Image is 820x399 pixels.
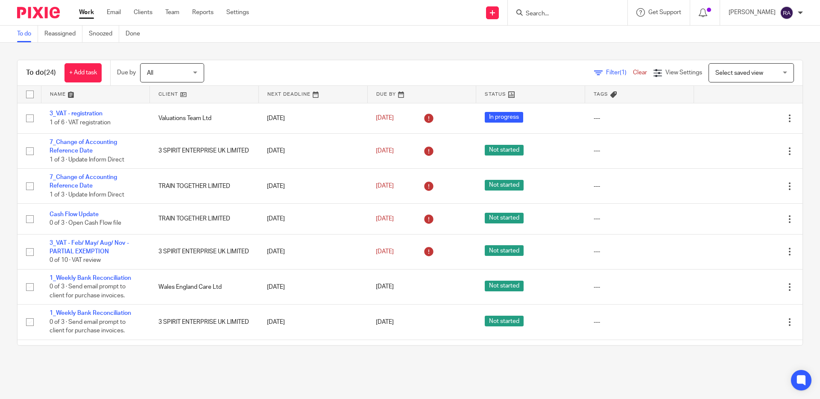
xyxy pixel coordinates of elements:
span: Filter [606,70,633,76]
span: Get Support [648,9,681,15]
a: + Add task [64,63,102,82]
a: Done [126,26,146,42]
div: --- [594,147,685,155]
div: --- [594,318,685,326]
span: [DATE] [376,249,394,255]
div: --- [594,182,685,191]
div: --- [594,283,685,291]
span: Not started [485,213,524,223]
div: --- [594,247,685,256]
a: Reassigned [44,26,82,42]
a: Clients [134,8,152,17]
p: Due by [117,68,136,77]
span: [DATE] [376,319,394,325]
input: Search [525,10,602,18]
span: [DATE] [376,216,394,222]
td: [DATE] [258,305,367,340]
span: 1 of 6 · VAT registration [50,120,111,126]
a: Reports [192,8,214,17]
td: [DATE] [258,269,367,304]
div: --- [594,114,685,123]
td: Wales England Care Ltd [150,269,259,304]
h1: To do [26,68,56,77]
span: (1) [620,70,627,76]
span: View Settings [665,70,702,76]
img: svg%3E [780,6,794,20]
td: [DATE] [258,204,367,234]
span: Not started [485,316,524,326]
a: Clear [633,70,647,76]
span: [DATE] [376,284,394,290]
td: [DATE] [258,169,367,204]
span: In progress [485,112,523,123]
td: PAVILLION TRAINING SERVICES LTD [150,340,259,375]
td: 3 SPIRIT ENTERPRISE UK LIMITED [150,234,259,269]
span: All [147,70,153,76]
td: [DATE] [258,234,367,269]
td: [DATE] [258,103,367,133]
a: 1_Weekly Bank Reconciliation [50,275,131,281]
p: [PERSON_NAME] [729,8,776,17]
td: 3 SPIRIT ENTERPRISE UK LIMITED [150,133,259,168]
span: 1 of 3 · Update Inform Direct [50,157,124,163]
td: [DATE] [258,340,367,375]
a: Cash Flow Update [50,211,99,217]
a: 3_VAT - Feb/ May/ Aug/ Nov - PARTIAL EXEMPTION [50,240,129,255]
span: [DATE] [376,183,394,189]
td: 3 SPIRIT ENTERPRISE UK LIMITED [150,305,259,340]
span: (24) [44,69,56,76]
span: Not started [485,145,524,155]
span: 0 of 3 · Open Cash Flow file [50,220,121,226]
a: Snoozed [89,26,119,42]
span: 0 of 3 · Send email prompt to client for purchase invoices. [50,319,126,334]
td: TRAIN TOGETHER LIMITED [150,204,259,234]
span: Select saved view [715,70,763,76]
a: 3_VAT - registration [50,111,102,117]
td: [DATE] [258,133,367,168]
td: TRAIN TOGETHER LIMITED [150,169,259,204]
span: 0 of 3 · Send email prompt to client for purchase invoices. [50,284,126,299]
img: Pixie [17,7,60,18]
a: 1_Weekly Bank Reconciliation [50,310,131,316]
span: Not started [485,180,524,191]
span: Tags [594,92,608,97]
span: 0 of 10 · VAT review [50,258,101,264]
a: 7_Change of Accounting Reference Date [50,174,117,189]
a: Work [79,8,94,17]
a: Team [165,8,179,17]
a: 7_Change of Accounting Reference Date [50,139,117,154]
td: Valuations Team Ltd [150,103,259,133]
a: To do [17,26,38,42]
span: Not started [485,281,524,291]
div: --- [594,214,685,223]
span: 1 of 3 · Update Inform Direct [50,192,124,198]
a: Settings [226,8,249,17]
span: [DATE] [376,148,394,154]
span: [DATE] [376,115,394,121]
a: Email [107,8,121,17]
span: Not started [485,245,524,256]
